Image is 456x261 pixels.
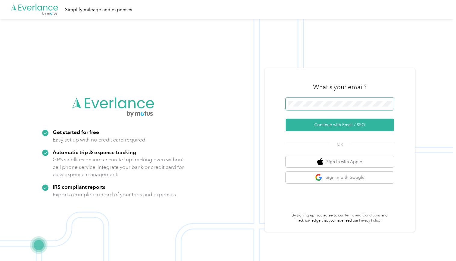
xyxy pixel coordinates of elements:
[313,83,367,91] h3: What's your email?
[53,184,105,190] strong: IRS compliant reports
[344,213,380,218] a: Terms and Conditions
[359,218,380,223] a: Privacy Policy
[317,158,323,166] img: apple logo
[286,172,394,183] button: google logoSign in with Google
[65,6,132,14] div: Simplify mileage and expenses
[315,174,323,181] img: google logo
[286,119,394,131] button: Continue with Email / SSO
[53,149,136,155] strong: Automatic trip & expense tracking
[286,156,394,168] button: apple logoSign in with Apple
[53,129,99,135] strong: Get started for free
[53,156,184,178] p: GPS satellites ensure accurate trip tracking even without cell phone service. Integrate your bank...
[53,136,145,144] p: Easy set up with no credit card required
[329,141,350,148] span: OR
[286,213,394,223] p: By signing up, you agree to our and acknowledge that you have read our .
[53,191,177,198] p: Export a complete record of your trips and expenses.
